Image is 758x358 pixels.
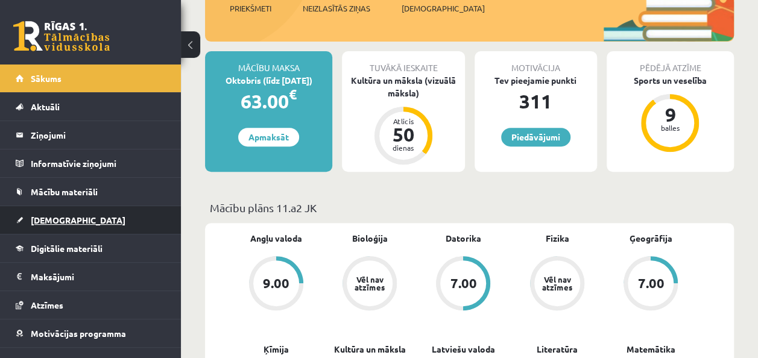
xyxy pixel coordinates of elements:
div: 9 [652,105,688,124]
div: Oktobris (līdz [DATE]) [205,74,332,87]
a: Rīgas 1. Tālmācības vidusskola [13,21,110,51]
div: 7.00 [450,277,476,290]
div: balles [652,124,688,131]
a: Maksājumi [16,263,166,290]
span: Motivācijas programma [31,328,126,339]
div: Kultūra un māksla (vizuālā māksla) [342,74,464,99]
a: Fizika [545,232,569,245]
div: 50 [385,125,422,144]
legend: Informatīvie ziņojumi [31,149,166,177]
div: Vēl nav atzīmes [353,275,387,291]
a: Literatūra [537,343,578,356]
a: Mācību materiāli [16,178,166,206]
a: Bioloģija [352,232,388,245]
span: Priekšmeti [230,2,271,14]
a: Apmaksāt [238,128,299,146]
span: Atzīmes [31,300,63,310]
a: Digitālie materiāli [16,234,166,262]
a: Vēl nav atzīmes [510,256,604,313]
a: Sākums [16,64,166,92]
div: 311 [475,87,597,116]
a: 7.00 [604,256,698,313]
div: 9.00 [263,277,289,290]
div: 7.00 [637,277,664,290]
div: Sports un veselība [607,74,734,87]
div: Vēl nav atzīmes [540,275,574,291]
a: Latviešu valoda [432,343,495,356]
a: Datorika [446,232,481,245]
span: Digitālie materiāli [31,243,103,254]
a: Ziņojumi [16,121,166,149]
span: [DEMOGRAPHIC_DATA] [31,215,125,225]
a: Kultūra un māksla (vizuālā māksla) Atlicis 50 dienas [342,74,464,166]
span: Mācību materiāli [31,186,98,197]
a: Ģeogrāfija [630,232,672,245]
legend: Ziņojumi [31,121,166,149]
span: Aktuāli [31,101,60,112]
a: Motivācijas programma [16,319,166,347]
div: Motivācija [475,51,597,74]
div: Tuvākā ieskaite [342,51,464,74]
a: Atzīmes [16,291,166,319]
div: dienas [385,144,422,151]
a: Vēl nav atzīmes [323,256,416,313]
a: Ķīmija [264,343,289,356]
a: Piedāvājumi [501,128,570,146]
div: Pēdējā atzīme [607,51,734,74]
a: [DEMOGRAPHIC_DATA] [16,206,166,234]
a: Informatīvie ziņojumi [16,149,166,177]
a: Aktuāli [16,93,166,121]
div: 63.00 [205,87,332,116]
legend: Maksājumi [31,263,166,290]
p: Mācību plāns 11.a2 JK [210,199,729,216]
a: Angļu valoda [250,232,302,245]
span: € [289,86,297,103]
a: Matemātika [627,343,675,356]
span: Neizlasītās ziņas [303,2,370,14]
span: Sākums [31,73,62,84]
div: Tev pieejamie punkti [475,74,597,87]
span: [DEMOGRAPHIC_DATA] [402,2,485,14]
div: Mācību maksa [205,51,332,74]
a: 9.00 [229,256,323,313]
a: Sports un veselība 9 balles [607,74,734,154]
a: 7.00 [417,256,510,313]
div: Atlicis [385,118,422,125]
